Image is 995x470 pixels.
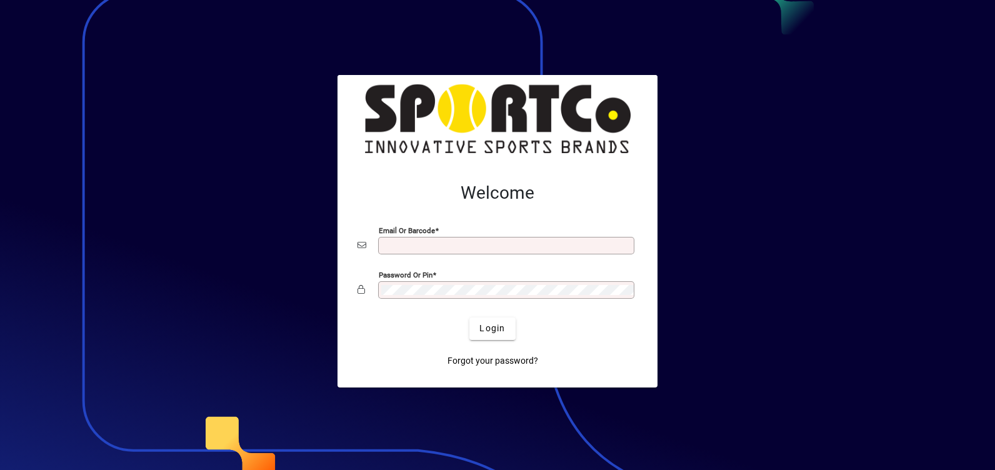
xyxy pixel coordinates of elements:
[442,350,543,372] a: Forgot your password?
[357,182,637,204] h2: Welcome
[447,354,538,367] span: Forgot your password?
[469,317,515,340] button: Login
[479,322,505,335] span: Login
[379,270,432,279] mat-label: Password or Pin
[379,226,435,234] mat-label: Email or Barcode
